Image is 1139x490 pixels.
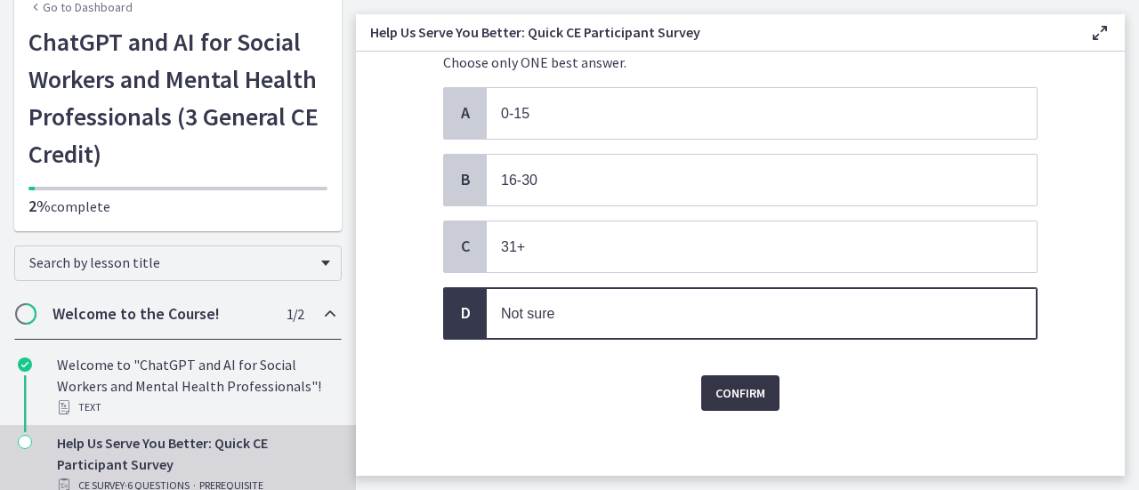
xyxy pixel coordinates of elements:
[18,357,32,372] i: Completed
[501,106,529,121] span: 0-15
[455,169,476,190] span: B
[455,236,476,257] span: C
[53,303,270,325] h2: Welcome to the Course!
[501,173,537,188] span: 16-30
[715,382,765,404] span: Confirm
[28,196,327,217] p: complete
[501,239,525,254] span: 31+
[370,21,1061,43] h3: Help Us Serve You Better: Quick CE Participant Survey
[28,196,51,216] span: 2%
[501,306,554,321] span: Not sure
[14,245,342,281] div: Search by lesson title
[287,303,303,325] span: 1 / 2
[455,102,476,124] span: A
[443,52,1038,73] p: Choose only ONE best answer.
[701,375,780,411] button: Confirm
[57,354,335,418] div: Welcome to "ChatGPT and AI for Social Workers and Mental Health Professionals"!
[455,302,476,324] span: D
[57,397,335,418] div: Text
[28,23,327,173] h1: ChatGPT and AI for Social Workers and Mental Health Professionals (3 General CE Credit)
[29,253,312,271] span: Search by lesson title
